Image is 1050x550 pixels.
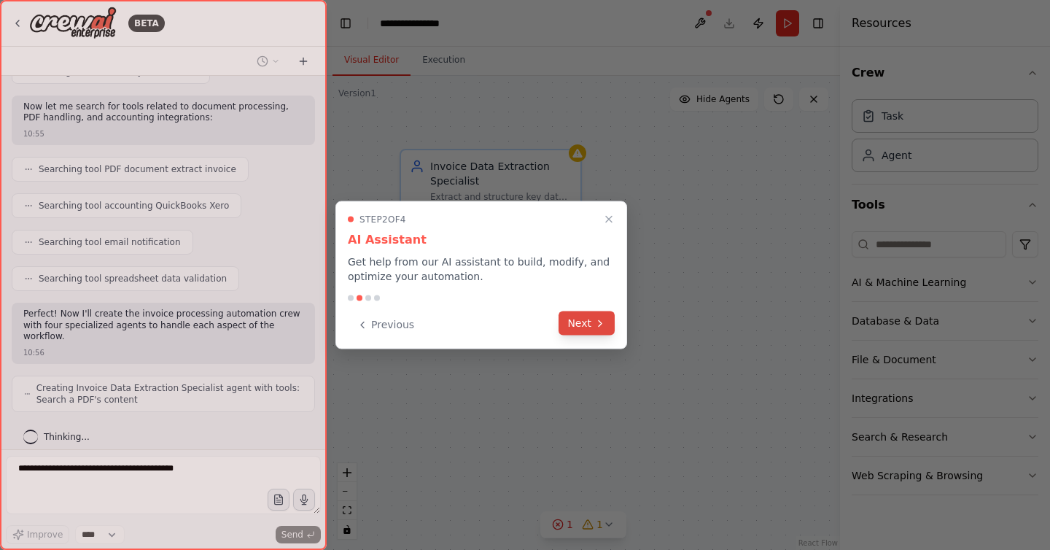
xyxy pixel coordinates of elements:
[348,313,423,337] button: Previous
[559,311,615,336] button: Next
[359,214,406,225] span: Step 2 of 4
[335,13,356,34] button: Hide left sidebar
[348,255,615,284] p: Get help from our AI assistant to build, modify, and optimize your automation.
[348,231,615,249] h3: AI Assistant
[600,211,618,228] button: Close walkthrough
